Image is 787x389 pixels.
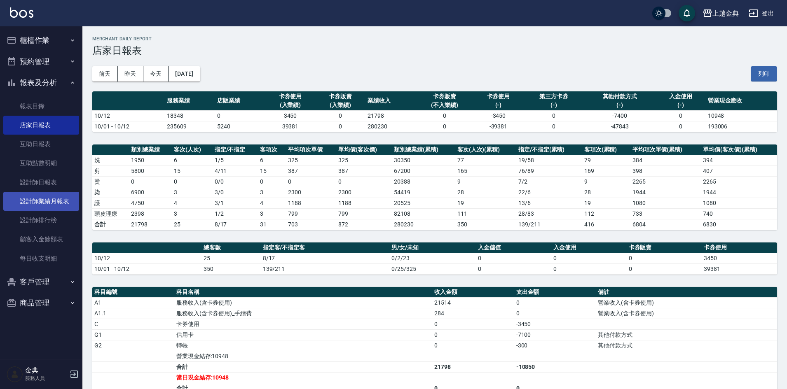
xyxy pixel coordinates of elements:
td: 合計 [92,219,129,230]
div: 上越金典 [712,8,739,19]
td: 0 [172,176,213,187]
td: 0 [258,176,286,187]
td: 服務收入(含卡券使用)_手續費 [174,308,432,319]
div: 卡券使用 [475,92,522,101]
td: 洗 [92,155,129,165]
td: 0 [523,121,584,132]
th: 卡券使用 [702,242,777,253]
td: 1950 [129,155,172,165]
td: 1188 [286,198,336,208]
td: 20525 [392,198,455,208]
button: 櫃檯作業 [3,30,79,51]
td: 0 [432,319,514,329]
td: 1080 [630,198,701,208]
td: -3450 [473,110,524,121]
td: 13 / 6 [516,198,582,208]
td: 4750 [129,198,172,208]
td: 其他付款方式 [596,329,777,340]
button: 商品管理 [3,292,79,314]
div: (入業績) [317,101,363,109]
td: 398 [630,165,701,176]
button: 列印 [751,66,777,82]
td: 30350 [392,155,455,165]
button: 登出 [745,6,777,21]
td: 112 [582,208,630,219]
th: 總客數 [201,242,261,253]
button: 昨天 [118,66,143,82]
td: 0 [627,263,702,274]
td: 0 [656,121,706,132]
div: (入業績) [267,101,314,109]
td: 3450 [265,110,316,121]
td: 1944 [701,187,777,198]
td: 5800 [129,165,172,176]
th: 指定/不指定(累積) [516,144,582,155]
th: 指定/不指定 [213,144,258,155]
h3: 店家日報表 [92,45,777,56]
h5: 金典 [25,366,67,375]
td: 235609 [165,121,215,132]
th: 入金儲值 [476,242,551,253]
td: 剪 [92,165,129,176]
td: 染 [92,187,129,198]
div: 卡券販賣 [317,92,363,101]
td: 111 [455,208,516,219]
th: 入金使用 [551,242,627,253]
td: 6830 [701,219,777,230]
td: 4 / 11 [213,165,258,176]
td: 0/25/325 [389,263,476,274]
td: 394 [701,155,777,165]
td: 0 [476,253,551,263]
td: 3 [258,208,286,219]
table: a dense table [92,242,777,275]
button: 今天 [143,66,169,82]
a: 設計師日報表 [3,173,79,192]
td: G1 [92,329,174,340]
td: 350 [201,263,261,274]
td: 28 [582,187,630,198]
td: -7400 [584,110,656,121]
td: 2300 [336,187,392,198]
img: Logo [10,7,33,18]
td: 1188 [336,198,392,208]
th: 科目編號 [92,287,174,298]
td: 387 [336,165,392,176]
td: 407 [701,165,777,176]
td: 733 [630,208,701,219]
th: 業績收入 [365,91,416,111]
td: 1 / 2 [213,208,258,219]
a: 互助日報表 [3,135,79,154]
th: 營業現金應收 [706,91,777,111]
td: 21798 [432,361,514,372]
button: 客戶管理 [3,271,79,293]
td: 營業收入(含卡券使用) [596,297,777,308]
td: 193006 [706,121,777,132]
td: -300 [514,340,596,351]
td: 護 [92,198,129,208]
td: 8/17 [261,253,390,263]
td: 0 [627,253,702,263]
td: 280230 [392,219,455,230]
th: 支出金額 [514,287,596,298]
td: 0 [523,110,584,121]
td: 3 / 0 [213,187,258,198]
td: 0 [416,121,473,132]
div: (-) [525,101,582,109]
a: 報表目錄 [3,97,79,116]
td: 28 / 83 [516,208,582,219]
td: 19 [455,198,516,208]
td: -7100 [514,329,596,340]
td: 10/01 - 10/12 [92,263,201,274]
td: 39381 [702,263,777,274]
table: a dense table [92,91,777,132]
button: 報表及分析 [3,72,79,93]
td: 76 / 89 [516,165,582,176]
td: 384 [630,155,701,165]
th: 店販業績 [215,91,265,111]
p: 服務人員 [25,375,67,382]
th: 單均價(客次價) [336,144,392,155]
td: 284 [432,308,514,319]
th: 男/女/未知 [389,242,476,253]
td: 325 [336,155,392,165]
th: 收入金額 [432,287,514,298]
